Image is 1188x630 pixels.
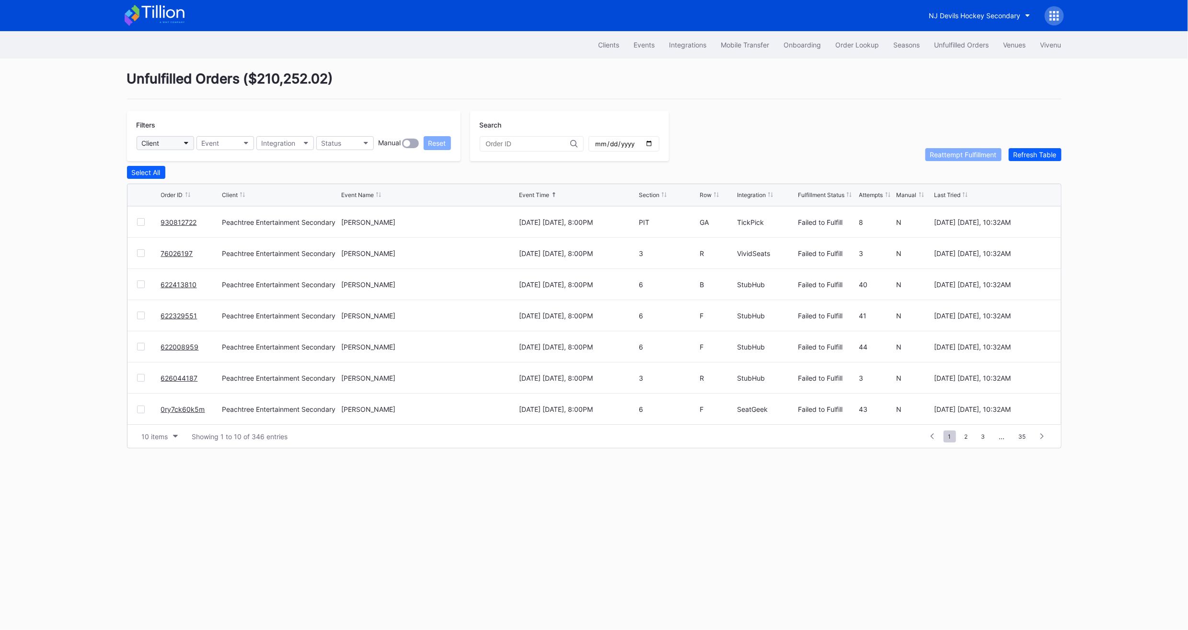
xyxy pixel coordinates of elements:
[591,36,627,54] button: Clients
[897,249,932,257] div: N
[1014,151,1057,159] div: Refresh Table
[700,191,712,198] div: Row
[700,280,735,289] div: B
[341,280,395,289] div: [PERSON_NAME]
[519,343,636,351] div: [DATE] [DATE], 8:00PM
[639,343,697,351] div: 6
[897,280,932,289] div: N
[142,432,168,441] div: 10 items
[859,405,894,413] div: 43
[777,36,829,54] button: Onboarding
[798,280,856,289] div: Failed to Fulfill
[1009,148,1061,161] button: Refresh Table
[341,343,395,351] div: [PERSON_NAME]
[634,41,655,49] div: Events
[161,280,197,289] a: 622413810
[137,121,451,129] div: Filters
[480,121,659,129] div: Search
[700,249,735,257] div: R
[161,218,197,226] a: 930812722
[639,191,659,198] div: Section
[428,139,446,147] div: Reset
[519,405,636,413] div: [DATE] [DATE], 8:00PM
[836,41,879,49] div: Order Lookup
[627,36,662,54] button: Events
[519,191,549,198] div: Event Time
[992,432,1012,441] div: ...
[222,191,238,198] div: Client
[714,36,777,54] button: Mobile Transfer
[829,36,887,54] a: Order Lookup
[161,374,198,382] a: 626044187
[859,280,894,289] div: 40
[639,374,697,382] div: 3
[1033,36,1069,54] button: Vivenu
[737,280,796,289] div: StubHub
[737,343,796,351] div: StubHub
[859,218,894,226] div: 8
[897,218,932,226] div: N
[721,41,770,49] div: Mobile Transfer
[519,249,636,257] div: [DATE] [DATE], 8:00PM
[977,431,990,443] span: 3
[927,36,996,54] button: Unfulfilled Orders
[798,312,856,320] div: Failed to Fulfill
[996,36,1033,54] button: Venues
[897,312,932,320] div: N
[222,343,339,351] div: Peachtree Entertainment Secondary
[798,249,856,257] div: Failed to Fulfill
[519,218,636,226] div: [DATE] [DATE], 8:00PM
[737,218,796,226] div: TickPick
[424,136,451,150] button: Reset
[341,312,395,320] div: [PERSON_NAME]
[934,249,1051,257] div: [DATE] [DATE], 10:32AM
[737,191,766,198] div: Integration
[137,430,183,443] button: 10 items
[262,139,296,147] div: Integration
[161,249,193,257] a: 76026197
[639,218,697,226] div: PIT
[341,249,395,257] div: [PERSON_NAME]
[894,41,920,49] div: Seasons
[142,139,160,147] div: Client
[161,343,199,351] a: 622008959
[798,405,856,413] div: Failed to Fulfill
[662,36,714,54] button: Integrations
[639,280,697,289] div: 6
[341,405,395,413] div: [PERSON_NAME]
[222,280,339,289] div: Peachtree Entertainment Secondary
[897,191,917,198] div: Manual
[859,249,894,257] div: 3
[700,343,735,351] div: F
[859,343,894,351] div: 44
[897,374,932,382] div: N
[1040,41,1061,49] div: Vivenu
[737,374,796,382] div: StubHub
[486,140,570,148] input: Order ID
[137,136,194,150] button: Client
[960,431,973,443] span: 2
[798,191,844,198] div: Fulfillment Status
[798,218,856,226] div: Failed to Fulfill
[639,312,697,320] div: 6
[934,191,960,198] div: Last Tried
[127,70,1061,99] div: Unfulfilled Orders ( $210,252.02 )
[934,405,1051,413] div: [DATE] [DATE], 10:32AM
[341,374,395,382] div: [PERSON_NAME]
[887,36,927,54] button: Seasons
[737,312,796,320] div: StubHub
[859,374,894,382] div: 3
[922,7,1038,24] button: NJ Devils Hockey Secondary
[161,191,183,198] div: Order ID
[256,136,314,150] button: Integration
[798,374,856,382] div: Failed to Fulfill
[322,139,342,147] div: Status
[859,191,883,198] div: Attempts
[897,343,932,351] div: N
[700,374,735,382] div: R
[379,139,401,148] div: Manual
